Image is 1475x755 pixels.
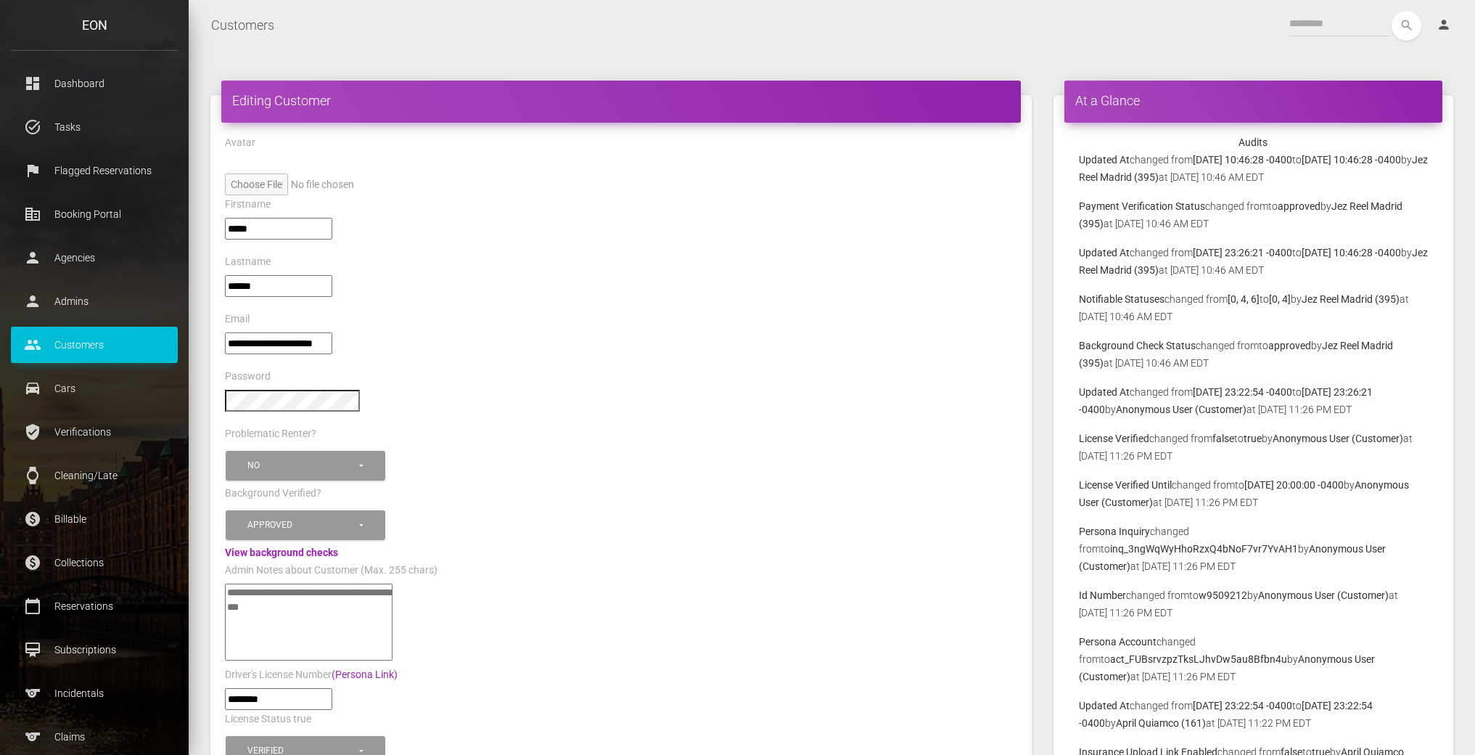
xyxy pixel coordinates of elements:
p: Incidentals [22,682,167,704]
div: Approved [247,519,357,531]
p: Billable [22,508,167,530]
p: changed from to by at [DATE] 11:22 PM EDT [1079,697,1428,732]
p: Customers [22,334,167,356]
label: Email [225,312,250,327]
b: [DATE] 10:46:28 -0400 [1193,154,1292,166]
a: View background checks [225,547,338,558]
b: [DATE] 23:22:54 -0400 [1193,700,1292,711]
b: License Verified [1079,433,1149,444]
a: task_alt Tasks [11,109,178,145]
b: Background Check Status [1079,340,1196,351]
b: Jez Reel Madrid (395) [1302,293,1400,305]
b: [DATE] 10:46:28 -0400 [1302,247,1401,258]
p: changed from to by at [DATE] 11:26 PM EDT [1079,476,1428,511]
b: Anonymous User (Customer) [1258,589,1389,601]
p: Admins [22,290,167,312]
label: Admin Notes about Customer (Max. 255 chars) [225,563,437,578]
p: changed from to by at [DATE] 11:26 PM EDT [1079,430,1428,465]
a: paid Collections [11,544,178,581]
p: Flagged Reservations [22,160,167,181]
a: (Persona Link) [332,669,398,680]
div: No [247,460,357,472]
b: [0, 4, 6] [1228,293,1260,305]
button: Approved [226,510,385,540]
p: Dashboard [22,73,167,94]
p: Cars [22,377,167,399]
a: people Customers [11,327,178,363]
button: search [1392,11,1421,41]
b: April Quiamco (161) [1116,717,1206,729]
a: verified_user Verifications [11,414,178,450]
a: paid Billable [11,501,178,537]
a: calendar_today Reservations [11,588,178,624]
a: dashboard Dashboard [11,65,178,102]
strong: Audits [1238,136,1267,148]
p: Cleaning/Late [22,465,167,486]
b: approved [1268,340,1311,351]
a: person [1426,11,1464,40]
b: Updated At [1079,700,1130,711]
a: card_membership Subscriptions [11,632,178,668]
b: Updated At [1079,386,1130,398]
h4: Editing Customer [232,91,1010,110]
b: License Verified Until [1079,479,1172,491]
label: License Status true [225,712,311,727]
a: drive_eta Cars [11,370,178,407]
b: Updated At [1079,247,1130,258]
p: Reservations [22,595,167,617]
label: Background Verified? [225,486,321,501]
a: person Agencies [11,240,178,276]
a: flag Flagged Reservations [11,152,178,189]
p: changed from to by at [DATE] 10:46 AM EDT [1079,151,1428,186]
label: Firstname [225,197,271,212]
label: Avatar [225,136,255,150]
b: w9509212 [1199,589,1247,601]
p: Booking Portal [22,203,167,225]
p: Collections [22,552,167,574]
b: [DATE] 23:22:54 -0400 [1193,386,1292,398]
p: changed from to by at [DATE] 10:46 AM EDT [1079,337,1428,372]
p: changed from to by at [DATE] 10:46 AM EDT [1079,197,1428,232]
h4: At a Glance [1075,91,1431,110]
label: Password [225,370,271,384]
a: corporate_fare Booking Portal [11,196,178,232]
a: person Admins [11,283,178,319]
i: person [1437,17,1451,32]
b: [DATE] 23:26:21 -0400 [1193,247,1292,258]
b: Id Number [1079,589,1126,601]
p: changed from to by at [DATE] 10:46 AM EDT [1079,244,1428,279]
b: act_FUBsrvzpzTksLJhvDw5au8Bfbn4u [1110,653,1287,665]
b: Updated At [1079,154,1130,166]
b: [0, 4] [1269,293,1291,305]
b: inq_3ngWqWyHhoRzxQ4bNoF7vr7YvAH1 [1110,543,1298,555]
p: Verifications [22,421,167,443]
p: changed from to by at [DATE] 11:26 PM EDT [1079,383,1428,418]
b: Persona Account [1079,636,1156,648]
b: Payment Verification Status [1079,200,1205,212]
p: changed from to by at [DATE] 11:26 PM EDT [1079,587,1428,621]
a: sports Claims [11,719,178,755]
b: Persona Inquiry [1079,526,1150,537]
p: Subscriptions [22,639,167,661]
b: Anonymous User (Customer) [1116,404,1246,415]
p: changed from to by at [DATE] 10:46 AM EDT [1079,290,1428,325]
b: approved [1278,200,1320,212]
label: Lastname [225,255,271,269]
b: Notifiable Statuses [1079,293,1164,305]
a: sports Incidentals [11,675,178,711]
b: [DATE] 10:46:28 -0400 [1302,154,1401,166]
p: changed from to by at [DATE] 11:26 PM EDT [1079,523,1428,575]
label: Problematic Renter? [225,427,316,441]
b: true [1244,433,1262,444]
p: changed from to by at [DATE] 11:26 PM EDT [1079,633,1428,685]
label: Driver's License Number [225,668,398,682]
p: Agencies [22,247,167,269]
b: false [1212,433,1234,444]
p: Tasks [22,116,167,138]
b: [DATE] 20:00:00 -0400 [1244,479,1344,491]
p: Claims [22,726,167,748]
a: watch Cleaning/Late [11,457,178,494]
a: Customers [211,7,274,44]
b: Anonymous User (Customer) [1273,433,1403,444]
